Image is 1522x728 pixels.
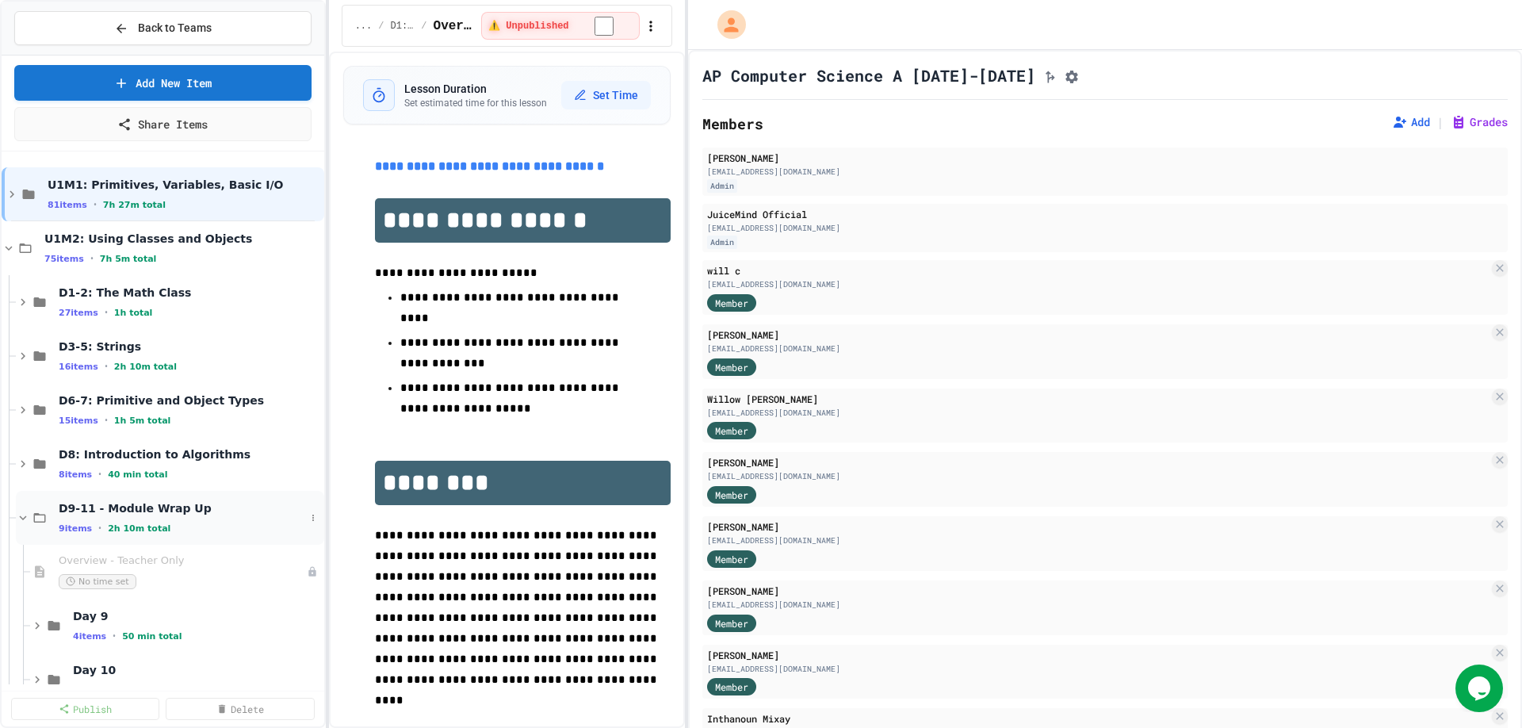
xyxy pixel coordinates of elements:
[305,510,321,526] button: More options
[707,535,1489,546] div: [EMAIL_ADDRESS][DOMAIN_NAME]
[59,416,98,426] span: 15 items
[487,19,568,32] span: ⚠️ Unpublished
[59,501,305,515] span: D9-11 - Module Wrap Up
[702,113,763,135] h2: Members
[113,630,116,642] span: •
[103,200,166,210] span: 7h 27m total
[715,552,748,566] span: Member
[59,574,136,589] span: No time set
[561,81,651,109] button: Set Time
[108,469,167,480] span: 40 min total
[1042,66,1057,85] button: Click to see fork details
[48,200,87,210] span: 81 items
[44,232,321,246] span: U1M2: Using Classes and Objects
[114,362,177,372] span: 2h 10m total
[14,107,312,141] a: Share Items
[404,97,547,109] p: Set estimated time for this lesson
[480,12,641,40] div: ⚠️ Students cannot see this content! Click the toggle to publish it and make it visible to your c...
[715,488,748,502] span: Member
[390,20,415,33] span: D1: Intro to APCSA
[105,414,108,427] span: •
[707,584,1489,598] div: [PERSON_NAME]
[1451,114,1508,130] button: Grades
[113,684,116,696] span: •
[59,362,98,372] span: 16 items
[707,263,1489,278] div: will c
[44,254,84,264] span: 75 items
[1064,66,1080,85] button: Assignment Settings
[108,523,170,534] span: 2h 10m total
[701,6,750,43] div: My Account
[715,360,748,374] span: Member
[307,566,318,577] div: Unpublished
[707,179,737,193] div: Admin
[100,254,157,264] span: 7h 5m total
[114,416,171,426] span: 1h 5m total
[715,296,748,310] span: Member
[73,663,321,677] span: Day 10
[59,308,98,318] span: 27 items
[355,20,373,33] span: ...
[59,339,321,354] span: D3-5: Strings
[59,554,307,568] span: Overview - Teacher Only
[59,523,92,534] span: 9 items
[707,343,1489,354] div: [EMAIL_ADDRESS][DOMAIN_NAME]
[11,698,159,720] a: Publish
[707,328,1489,342] div: [PERSON_NAME]
[707,648,1489,662] div: [PERSON_NAME]
[707,236,737,249] div: Admin
[59,393,321,408] span: D6-7: Primitive and Object Types
[94,198,97,211] span: •
[715,616,748,630] span: Member
[707,407,1489,419] div: [EMAIL_ADDRESS][DOMAIN_NAME]
[14,65,312,101] a: Add New Item
[1436,113,1444,132] span: |
[707,222,1503,234] div: [EMAIL_ADDRESS][DOMAIN_NAME]
[404,81,547,97] h3: Lesson Duration
[166,698,314,720] a: Delete
[98,468,101,481] span: •
[576,17,633,36] input: publish toggle
[73,609,321,623] span: Day 9
[707,470,1489,482] div: [EMAIL_ADDRESS][DOMAIN_NAME]
[73,631,106,642] span: 4 items
[707,663,1489,675] div: [EMAIL_ADDRESS][DOMAIN_NAME]
[138,20,212,36] span: Back to Teams
[707,151,1503,165] div: [PERSON_NAME]
[707,711,1489,726] div: Inthanoun Mixay
[707,278,1489,290] div: [EMAIL_ADDRESS][DOMAIN_NAME]
[1455,665,1506,712] iframe: chat widget
[707,519,1489,534] div: [PERSON_NAME]
[14,11,312,45] button: Back to Teams
[421,20,426,33] span: /
[122,631,182,642] span: 50 min total
[105,360,108,373] span: •
[114,308,153,318] span: 1h total
[434,17,476,36] span: Overview - Teacher Only
[59,447,321,462] span: D8: Introduction to Algorithms
[90,252,94,265] span: •
[1392,114,1430,130] button: Add
[707,166,1503,178] div: [EMAIL_ADDRESS][DOMAIN_NAME]
[707,599,1489,611] div: [EMAIL_ADDRESS][DOMAIN_NAME]
[59,469,92,480] span: 8 items
[59,285,321,300] span: D1-2: The Math Class
[105,306,108,319] span: •
[707,455,1489,469] div: [PERSON_NAME]
[48,178,321,192] span: U1M1: Primitives, Variables, Basic I/O
[702,64,1035,86] h1: AP Computer Science A [DATE]-[DATE]
[715,423,748,438] span: Member
[378,20,384,33] span: /
[715,680,748,694] span: Member
[707,207,1503,221] div: JuiceMind Official
[707,392,1489,406] div: Willow [PERSON_NAME]
[98,522,101,535] span: •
